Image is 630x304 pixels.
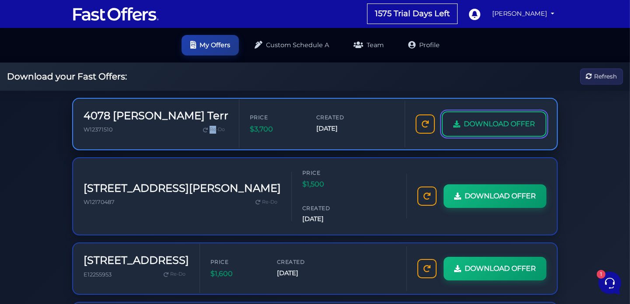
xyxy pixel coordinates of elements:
[87,223,94,229] span: 1
[489,5,558,22] a: [PERSON_NAME]
[250,124,302,135] span: $3,700
[7,71,127,82] h2: Download your Fast Offers:
[250,113,302,121] span: Price
[246,35,338,55] a: Custom Schedule A
[144,97,161,104] p: [DATE]
[442,111,546,137] a: DOWNLOAD OFFER
[277,268,329,278] span: [DATE]
[84,182,281,195] h3: [STREET_ADDRESS][PERSON_NAME]
[302,214,355,224] span: [DATE]
[210,126,225,134] span: Re-Do
[170,270,185,278] span: Re-Do
[210,258,263,266] span: Price
[26,236,41,244] p: Home
[141,49,161,56] a: See all
[160,269,189,280] a: Re-Do
[63,128,122,135] span: Start a Conversation
[345,35,392,55] a: Team
[84,199,115,205] span: W12170487
[20,176,143,185] input: Search for an Article...
[465,190,536,202] span: DOWNLOAD OFFER
[7,7,147,35] h2: Hello [PERSON_NAME] 👋
[7,224,61,244] button: Home
[210,268,263,280] span: $1,600
[316,113,369,121] span: Created
[277,258,329,266] span: Created
[444,184,546,208] a: DOWNLOAD OFFER
[399,35,448,55] a: Profile
[61,224,115,244] button: 1Messages
[37,73,139,82] p: Huge Announcement: [URL][DOMAIN_NAME]
[302,169,355,177] span: Price
[14,158,59,165] span: Find an Answer
[14,123,161,140] button: Start a Conversation
[114,224,168,244] button: Help
[84,254,189,267] h3: [STREET_ADDRESS]
[597,270,623,296] iframe: Customerly Messenger Launcher
[10,59,164,86] a: Fast Offers SupportHuge Announcement: [URL][DOMAIN_NAME][DATE]
[75,236,100,244] p: Messages
[37,107,139,116] p: How to Use NEW Authentisign Templates, Full Walkthrough Tutorial: [URL][DOMAIN_NAME]
[109,158,161,165] a: Open Help Center
[14,64,31,81] img: dark
[136,236,147,244] p: Help
[465,263,536,274] span: DOWNLOAD OFFER
[316,124,369,134] span: [DATE]
[37,63,139,72] span: Fast Offers Support
[144,63,161,71] p: [DATE]
[199,124,228,135] a: Re-Do
[302,179,355,190] span: $1,500
[464,118,535,130] span: DOWNLOAD OFFER
[302,204,355,212] span: Created
[262,198,277,206] span: Re-Do
[444,257,546,280] a: DOWNLOAD OFFER
[10,93,164,119] a: Fast Offers SupportHow to Use NEW Authentisign Templates, Full Walkthrough Tutorial: [URL][DOMAIN...
[594,72,617,81] span: Refresh
[14,97,31,115] img: dark
[37,97,139,105] span: Fast Offers Support
[84,110,228,122] h3: 4078 [PERSON_NAME] Terr
[84,126,112,133] span: W12371510
[84,271,112,278] span: E12255953
[152,107,161,116] span: 1
[182,35,239,55] a: My Offers
[580,69,623,85] button: Refresh
[14,49,71,56] span: Your Conversations
[367,4,457,24] a: 1575 Trial Days Left
[252,197,281,208] a: Re-Do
